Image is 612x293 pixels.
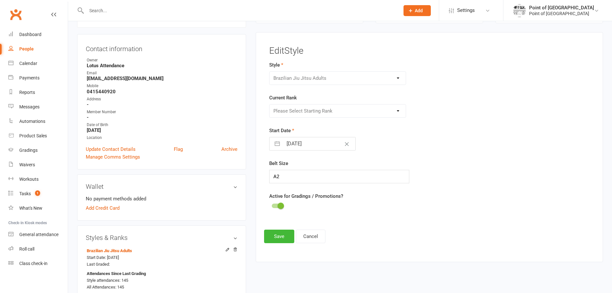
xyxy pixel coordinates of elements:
[87,63,237,69] strong: Lotus Attendance
[86,234,237,241] h3: Styles & Ranks
[529,5,594,11] div: Point of [GEOGRAPHIC_DATA]
[269,170,410,183] input: Please select a belt size
[19,177,39,182] div: Workouts
[19,75,40,80] div: Payments
[19,90,35,95] div: Reports
[8,85,68,100] a: Reports
[19,246,34,252] div: Roll call
[19,32,41,37] div: Dashboard
[87,109,237,115] div: Member Number
[19,206,42,211] div: What's New
[269,46,590,56] h3: Edit Style
[19,191,31,196] div: Tasks
[341,138,352,150] button: Clear Date
[8,201,68,215] a: What's New
[19,232,58,237] div: General attendance
[87,96,237,102] div: Address
[86,195,237,203] li: No payment methods added
[86,183,237,190] h3: Wallet
[86,153,140,161] a: Manage Comms Settings
[87,285,124,289] span: All Attendances: 145
[8,27,68,42] a: Dashboard
[87,114,237,120] strong: -
[529,11,594,16] div: Point of [GEOGRAPHIC_DATA]
[8,42,68,56] a: People
[87,135,237,141] div: Location
[87,270,146,277] strong: Attendances Since Last Grading
[87,83,237,89] div: Mobile
[87,262,110,267] span: Last Graded:
[19,261,48,266] div: Class check-in
[8,114,68,129] a: Automations
[269,127,294,134] label: Start Date
[84,6,395,15] input: Search...
[19,148,38,153] div: Gradings
[269,61,283,69] label: Style
[457,3,475,18] span: Settings
[221,145,237,153] a: Archive
[87,70,237,76] div: Email
[8,56,68,71] a: Calendar
[415,8,423,13] span: Add
[86,204,120,212] a: Add Credit Card
[264,230,294,243] button: Save
[269,192,343,200] label: Active for Gradings / Promotions?
[19,46,34,51] div: People
[8,256,68,271] a: Class kiosk mode
[87,127,237,133] strong: [DATE]
[8,71,68,85] a: Payments
[19,61,37,66] div: Calendar
[8,129,68,143] a: Product Sales
[8,172,68,187] a: Workouts
[86,145,136,153] a: Update Contact Details
[87,255,119,260] span: Start Date: [DATE]
[513,4,526,17] img: thumb_image1609667577.png
[19,104,40,109] div: Messages
[87,57,237,63] div: Owner
[269,160,288,167] label: Belt Size
[87,278,128,283] span: Style attendances: 145
[8,6,24,23] a: Clubworx
[87,102,237,107] strong: -
[8,143,68,158] a: Gradings
[269,94,297,102] label: Current Rank
[8,242,68,256] a: Roll call
[86,43,237,52] h3: Contact information
[296,230,325,243] button: Cancel
[283,137,355,150] input: Select Start Date
[19,162,35,167] div: Waivers
[19,133,47,138] div: Product Sales
[87,76,237,81] strong: [EMAIL_ADDRESS][DOMAIN_NAME]
[8,227,68,242] a: General attendance kiosk mode
[19,119,45,124] div: Automations
[87,89,237,95] strong: 0415440920
[404,5,431,16] button: Add
[87,122,237,128] div: Date of Birth
[174,145,183,153] a: Flag
[8,158,68,172] a: Waivers
[8,187,68,201] a: Tasks 1
[87,248,132,253] a: Brazilian Jiu Jitsu Adults
[8,100,68,114] a: Messages
[35,190,40,196] span: 1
